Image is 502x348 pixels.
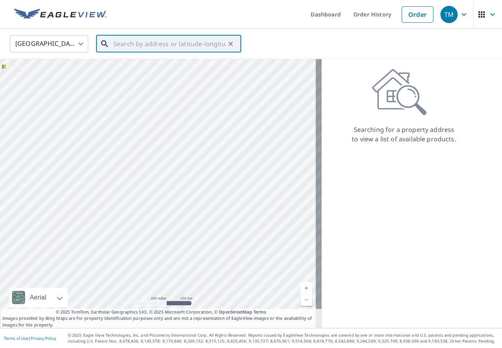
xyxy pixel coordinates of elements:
div: TM [440,6,458,23]
div: [GEOGRAPHIC_DATA] [10,33,88,55]
a: Order [402,6,433,23]
p: © 2025 Eagle View Technologies, Inc. and Pictometry International Corp. All Rights Reserved. Repo... [68,332,498,344]
a: OpenStreetMap [219,309,252,315]
div: Aerial [27,288,49,307]
input: Search by address or latitude-longitude [113,33,225,55]
span: © 2025 TomTom, Earthstar Geographics SIO, © 2025 Microsoft Corporation, © [56,309,266,316]
p: Searching for a property address to view a list of available products. [351,125,457,144]
a: Terms [253,309,266,315]
a: Current Level 5, Zoom In [300,282,312,294]
button: Clear [225,38,236,49]
a: Terms of Use [4,335,28,341]
div: Aerial [9,288,68,307]
a: Privacy Policy [31,335,56,341]
a: Current Level 5, Zoom Out [300,294,312,306]
p: | [4,336,56,341]
img: EV Logo [14,9,107,20]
